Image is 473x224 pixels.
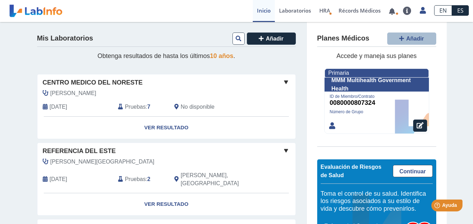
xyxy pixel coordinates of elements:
[181,171,258,188] span: Fajardo, PR
[434,5,452,16] a: EN
[50,175,67,183] span: 2024-12-30
[328,70,349,76] span: Primaria
[399,168,426,174] span: Continuar
[247,32,296,45] button: Añadir
[43,146,116,156] span: Referencia del Este
[181,103,215,111] span: No disponible
[125,175,146,183] span: Pruebas
[113,171,169,188] div: :
[336,52,417,59] span: Accede y maneja sus planes
[147,176,151,182] b: 2
[319,7,330,14] span: HRA
[406,36,424,42] span: Añadir
[393,165,433,177] a: Continuar
[50,103,67,111] span: 2025-09-10
[317,34,369,43] h4: Planes Médicos
[50,158,154,166] span: Bermudez Rivera, Deryck
[210,52,234,59] span: 10 años
[321,164,382,178] span: Evaluación de Riesgos de Salud
[37,193,295,215] a: Ver Resultado
[452,5,469,16] a: ES
[125,103,146,111] span: Pruebas
[50,89,96,97] span: Rivera Colom, Natalia
[411,197,465,216] iframe: Help widget launcher
[266,36,284,42] span: Añadir
[387,32,436,45] button: Añadir
[321,190,433,213] h5: Toma el control de su salud. Identifica los riesgos asociados a su estilo de vida y descubre cómo...
[147,104,151,110] b: 7
[37,117,295,139] a: Ver Resultado
[113,103,169,111] div: :
[37,34,93,43] h4: Mis Laboratorios
[97,52,235,59] span: Obtenga resultados de hasta los últimos .
[43,78,143,87] span: Centro Medico Del Noreste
